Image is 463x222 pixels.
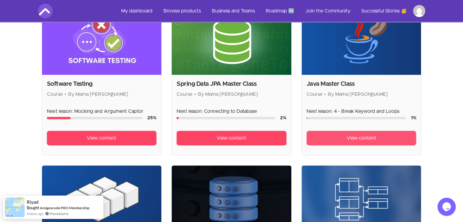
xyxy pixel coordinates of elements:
span: riyad [27,199,39,205]
span: 1 % [411,116,416,120]
img: provesource social proof notification image [5,197,25,217]
h2: Software Testing [47,80,157,88]
h2: Java Master Class [307,80,416,88]
span: • [324,92,326,97]
span: Course [177,92,192,97]
a: Browse products [159,4,206,18]
div: Course progress [307,117,406,119]
a: View content [307,131,416,145]
span: 25 % [147,116,156,120]
img: Product image for Java Master Class [302,8,421,75]
span: • [194,92,196,97]
div: Course progress [177,117,275,119]
span: View content [347,134,376,142]
div: Course progress [47,117,143,119]
a: Business and Teams [207,4,260,18]
nav: Main [116,4,425,18]
p: Next lesson: Connecting to Database [177,108,286,115]
a: View content [47,131,157,145]
span: • [65,92,66,97]
span: By Mama [PERSON_NAME] [198,92,258,97]
a: My dashboard [116,4,157,18]
span: By Mama [PERSON_NAME] [328,92,388,97]
a: ProveSource [50,211,68,216]
span: 6 hours ago [27,211,44,216]
img: Profile image for Jean-Christophe Gabriel Robert CHEVALLIER [413,5,425,17]
span: 2 % [280,116,286,120]
a: Successful Stories 🥳 [356,4,412,18]
span: View content [87,134,116,142]
img: Product image for Software Testing [42,8,162,75]
a: Roadmap 🆕 [261,4,299,18]
img: Amigoscode logo [38,4,53,18]
a: Amigoscode PRO Membership [40,206,89,210]
span: Course [47,92,63,97]
a: View content [177,131,286,145]
h2: Spring Data JPA Master Class [177,80,286,88]
span: View content [217,134,246,142]
span: Bought [27,205,39,210]
p: Next lesson: Mocking and Argument Captor [47,108,157,115]
span: Course [307,92,322,97]
iframe: chat widget [437,198,457,216]
img: Product image for Spring Data JPA Master Class [172,8,291,75]
span: By Mama [PERSON_NAME] [68,92,128,97]
a: Join the Community [300,4,355,18]
p: Next lesson: 4 - Break Keyword and Loops [307,108,416,115]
